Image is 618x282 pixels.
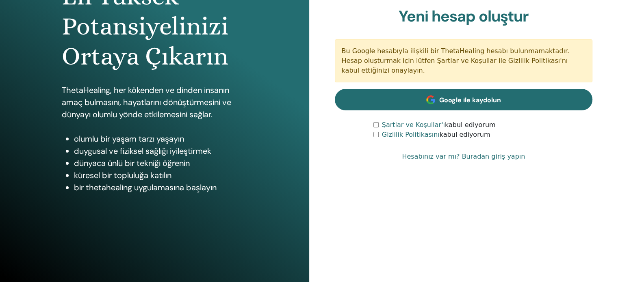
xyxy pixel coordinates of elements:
font: kabul ediyorum [445,121,496,129]
font: olumlu bir yaşam tarzı yaşayın [74,133,184,144]
font: ThetaHealing, her kökenden ve dinden insanın amaç bulmasını, hayatlarını dönüştürmesini ve dünyay... [62,85,231,120]
a: Hesabınız var mı? Buradan giriş yapın [402,152,525,161]
font: kabul ediyorum [440,131,490,138]
a: Gizlilik Politikasını [382,131,440,138]
font: Hesabınız var mı? Buradan giriş yapın [402,153,525,160]
font: küresel bir topluluğa katılın [74,170,171,181]
font: Yeni hesap oluştur [399,6,529,26]
font: bir thetahealing uygulamasına başlayın [74,182,217,193]
font: duygusal ve fiziksel sağlığı iyileştirmek [74,146,211,156]
font: Bu Google hesabıyla ilişkili bir ThetaHealing hesabı bulunmamaktadır. Hesap oluşturmak için lütfe... [342,47,569,74]
font: dünyaca ünlü bir tekniği öğrenin [74,158,190,168]
font: Google ile kaydolun [439,96,501,104]
a: Google ile kaydolun [335,89,593,110]
a: Şartlar ve Koşullar'ı [382,121,445,129]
